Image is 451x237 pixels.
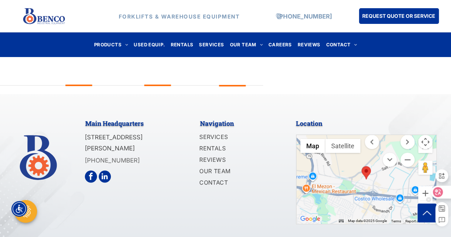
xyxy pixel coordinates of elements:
a: OUR TEAM [199,166,276,177]
a: Open this area in Google Maps (opens a new window) [298,214,322,223]
a: [PHONE_NUMBER] [277,12,332,20]
button: Map camera controls [418,135,432,149]
button: Move right [400,135,415,149]
span: Map data ©2025 Google [348,219,387,223]
button: Move down [383,153,397,167]
a: PRODUCTS [91,40,131,50]
a: REVIEWS [199,155,276,166]
a: REQUEST QUOTE OR SERVICE [359,8,439,24]
button: Keyboard shortcuts [339,218,344,223]
a: CONTACT [199,177,276,189]
span: [STREET_ADDRESS][PERSON_NAME] [85,134,143,152]
button: Zoom out [400,153,415,167]
a: REVIEWS [295,40,323,50]
button: Show street map [300,139,325,153]
a: Terms (opens in new tab) [391,219,401,223]
a: OUR TEAM [227,40,266,50]
span: REQUEST QUOTE OR SERVICE [362,9,435,22]
a: linkedin [99,170,111,182]
span: Navigation [200,119,234,128]
a: SERVICES [199,132,276,143]
span: Main Headquarters [85,119,144,128]
button: Show satellite imagery [325,139,360,153]
a: RENTALS [168,40,196,50]
img: Google [298,214,322,223]
button: Zoom in [418,186,432,200]
a: CAREERS [266,40,295,50]
button: Zoom out [418,201,432,215]
span: Location [296,119,322,128]
a: CONTACT [323,40,360,50]
strong: FORKLIFTS & WAREHOUSE EQUIPMENT [119,13,240,20]
a: USED EQUIP. [131,40,168,50]
button: Drag Pegman onto the map to open Street View [418,160,432,175]
a: [PHONE_NUMBER] [85,157,140,164]
a: facebook [85,170,97,182]
button: Move left [365,135,379,149]
a: RENTALS [199,143,276,155]
a: Report a map error [405,219,434,223]
a: SERVICES [196,40,227,50]
div: Accessibility Menu [11,201,27,217]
